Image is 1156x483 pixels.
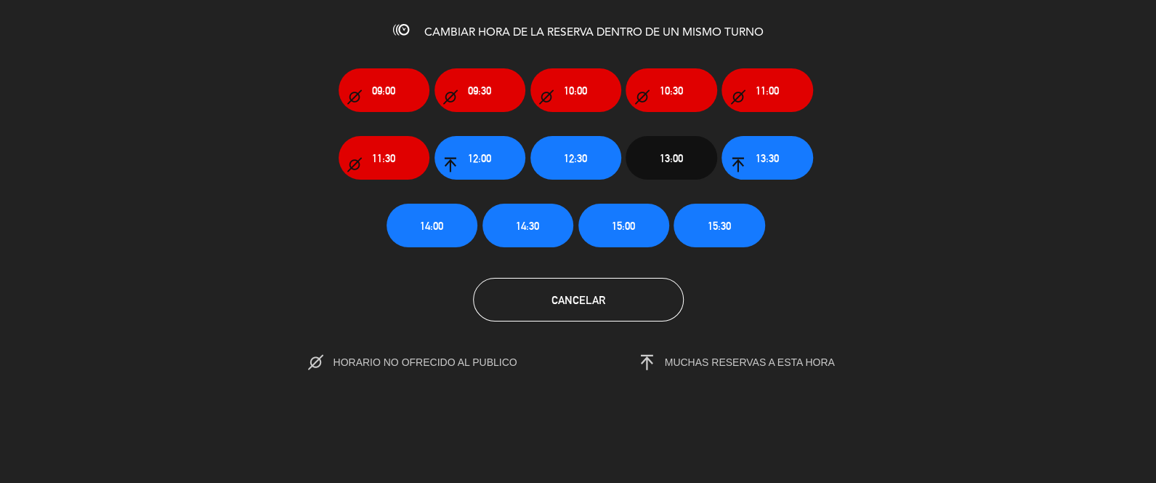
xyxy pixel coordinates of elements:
[756,82,779,99] span: 11:00
[482,204,573,247] button: 14:30
[626,136,716,180] button: 13:00
[660,150,683,167] span: 13:00
[434,68,525,112] button: 09:30
[468,82,491,99] span: 09:30
[674,204,764,247] button: 15:30
[516,217,539,234] span: 14:30
[420,217,443,234] span: 14:00
[333,356,547,368] span: HORARIO NO OFRECIDO AL PUBLICO
[708,217,731,234] span: 15:30
[530,136,621,180] button: 12:30
[756,150,779,167] span: 13:30
[564,150,587,167] span: 12:30
[372,82,395,99] span: 09:00
[387,204,477,247] button: 14:00
[473,278,684,322] button: Cancelar
[468,150,491,167] span: 12:00
[660,82,683,99] span: 10:30
[722,68,812,112] button: 11:00
[530,68,621,112] button: 10:00
[626,68,716,112] button: 10:30
[578,204,669,247] button: 15:00
[372,150,395,167] span: 11:30
[434,136,525,180] button: 12:00
[339,136,429,180] button: 11:30
[424,27,764,39] span: CAMBIAR HORA DE LA RESERVA DENTRO DE UN MISMO TURNO
[564,82,587,99] span: 10:00
[665,356,835,368] span: MUCHAS RESERVAS A ESTA HORA
[551,294,605,306] span: Cancelar
[339,68,429,112] button: 09:00
[722,136,812,180] button: 13:30
[612,217,635,234] span: 15:00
